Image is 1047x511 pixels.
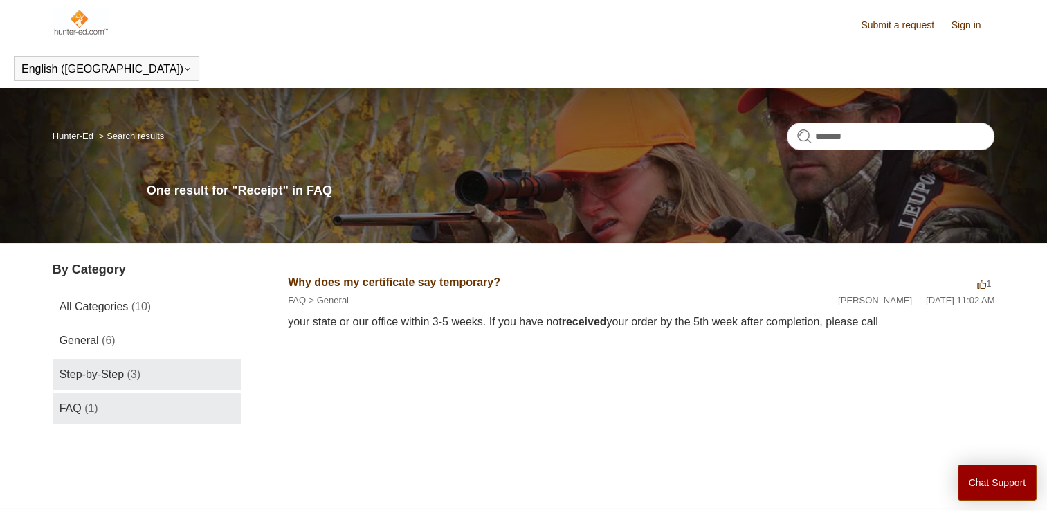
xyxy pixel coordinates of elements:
em: received [562,316,607,328]
li: FAQ [288,294,306,307]
span: (6) [102,334,116,346]
button: Chat Support [958,465,1037,501]
li: General [306,294,349,307]
img: Hunter-Ed Help Center home page [53,8,109,36]
span: 1 [977,278,991,289]
span: All Categories [60,301,129,312]
a: General [317,295,349,305]
div: your state or our office within 3-5 weeks. If you have not your order by the 5th week after compl... [288,314,994,330]
a: Submit a request [861,18,948,33]
h3: By Category [53,260,241,279]
span: (10) [131,301,151,312]
a: FAQ (1) [53,393,241,424]
span: (3) [127,368,141,380]
span: Step-by-Step [60,368,124,380]
li: [PERSON_NAME] [838,294,912,307]
a: Why does my certificate say temporary? [288,276,500,288]
h1: One result for "Receipt" in FAQ [147,181,995,200]
span: General [60,334,99,346]
a: Hunter-Ed [53,131,93,141]
span: FAQ [60,402,82,414]
button: English ([GEOGRAPHIC_DATA]) [21,63,192,75]
input: Search [787,123,994,150]
a: Step-by-Step (3) [53,359,241,390]
a: FAQ [288,295,306,305]
span: (1) [84,402,98,414]
time: 07/28/2022, 11:02 [926,295,994,305]
a: Sign in [952,18,995,33]
a: General (6) [53,325,241,356]
li: Hunter-Ed [53,131,96,141]
li: Search results [96,131,165,141]
a: All Categories (10) [53,292,241,322]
